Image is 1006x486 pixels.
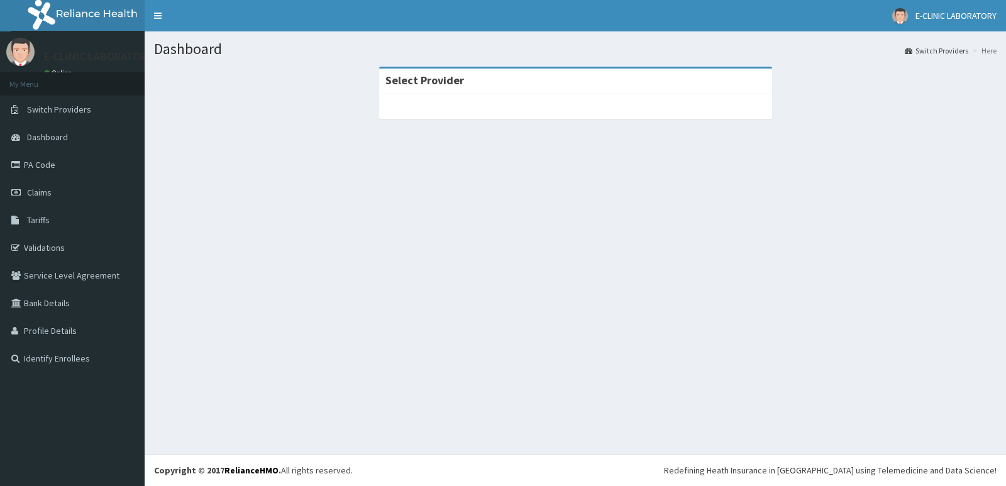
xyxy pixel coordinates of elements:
[915,10,997,21] span: E-CLINIC LABORATORY
[27,104,91,115] span: Switch Providers
[385,73,464,87] strong: Select Provider
[905,45,968,56] a: Switch Providers
[27,131,68,143] span: Dashboard
[27,214,50,226] span: Tariffs
[970,45,997,56] li: Here
[664,464,997,477] div: Redefining Heath Insurance in [GEOGRAPHIC_DATA] using Telemedicine and Data Science!
[154,41,997,57] h1: Dashboard
[154,465,281,476] strong: Copyright © 2017 .
[27,187,52,198] span: Claims
[6,38,35,66] img: User Image
[224,465,279,476] a: RelianceHMO
[44,69,74,77] a: Online
[44,51,153,62] p: E-CLINIC LABORATORY
[145,454,1006,486] footer: All rights reserved.
[892,8,908,24] img: User Image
